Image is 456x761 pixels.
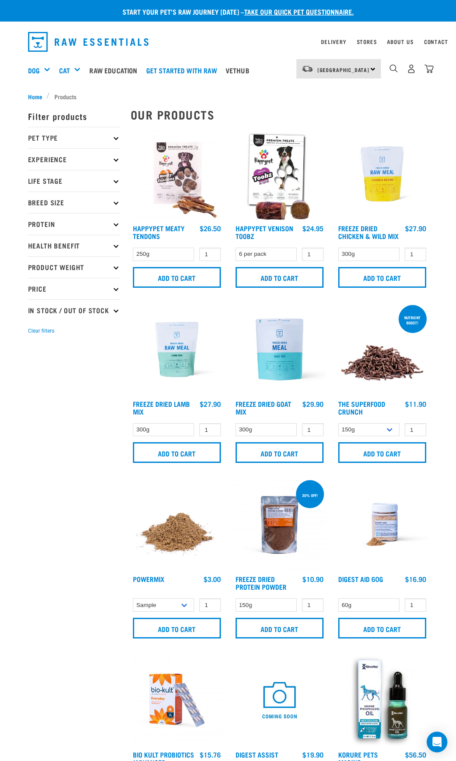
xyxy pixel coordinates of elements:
[302,598,324,612] input: 1
[407,64,416,73] img: user.png
[236,752,278,756] a: Digest Assist
[199,248,221,261] input: 1
[28,278,120,299] p: Price
[28,92,47,101] a: Home
[338,267,426,288] input: Add to cart
[336,128,428,220] img: RE Product Shoot 2023 Nov8678
[405,751,426,758] div: $56.50
[338,226,399,238] a: Freeze Dried Chicken & Wild Mix
[236,577,286,588] a: Freeze Dried Protein Powder
[21,28,435,55] nav: dropdown navigation
[338,577,383,581] a: Digest Aid 60g
[28,92,42,101] span: Home
[405,598,426,612] input: 1
[405,248,426,261] input: 1
[336,654,428,746] img: OI Lfront 1024x1024
[233,654,326,746] img: COMING SOON
[425,64,434,73] img: home-icon@2x.png
[28,170,120,192] p: Life Stage
[200,400,221,408] div: $27.90
[236,618,324,638] input: Add to cart
[405,224,426,232] div: $27.90
[302,248,324,261] input: 1
[28,65,40,75] a: Dog
[236,267,324,288] input: Add to cart
[28,127,120,148] p: Pet Type
[28,192,120,213] p: Breed Size
[28,256,120,278] p: Product Weight
[199,598,221,612] input: 1
[424,40,448,43] a: Contact
[59,65,70,75] a: Cat
[233,128,326,220] img: Venison Toobz
[387,40,413,43] a: About Us
[28,327,54,335] button: Clear filters
[28,105,120,127] p: Filter products
[133,267,221,288] input: Add to cart
[204,575,221,583] div: $3.00
[236,402,291,413] a: Freeze Dried Goat Mix
[336,478,428,571] img: Raw Essentials Digest Aid Pet Supplement
[318,68,370,71] span: [GEOGRAPHIC_DATA]
[357,40,377,43] a: Stores
[133,226,185,238] a: Happypet Meaty Tendons
[233,478,326,571] img: FD Protein Powder
[87,53,144,88] a: Raw Education
[302,751,324,758] div: $19.90
[236,226,293,238] a: Happypet Venison Toobz
[302,423,324,437] input: 1
[321,40,346,43] a: Delivery
[302,65,313,73] img: van-moving.png
[298,489,322,502] div: 30% off!
[200,224,221,232] div: $26.50
[244,9,354,13] a: take our quick pet questionnaire.
[399,311,427,329] div: nutrient boost!
[133,442,221,463] input: Add to cart
[28,235,120,256] p: Health Benefit
[144,53,223,88] a: Get started with Raw
[427,732,447,752] div: Open Intercom Messenger
[131,654,223,746] img: 2023 AUG RE Product1724
[28,213,120,235] p: Protein
[405,400,426,408] div: $11.90
[199,423,221,437] input: 1
[338,618,426,638] input: Add to cart
[28,148,120,170] p: Experience
[223,53,256,88] a: Vethub
[28,32,149,52] img: Raw Essentials Logo
[302,224,324,232] div: $24.95
[390,64,398,72] img: home-icon-1@2x.png
[131,108,428,121] h2: Our Products
[131,478,223,571] img: Pile Of PowerMix For Pets
[133,577,164,581] a: Powermix
[131,303,223,396] img: RE Product Shoot 2023 Nov8677
[236,442,324,463] input: Add to cart
[338,442,426,463] input: Add to cart
[133,618,221,638] input: Add to cart
[405,575,426,583] div: $16.90
[28,92,428,101] nav: breadcrumbs
[336,303,428,396] img: 1311 Superfood Crunch 01
[302,575,324,583] div: $10.90
[131,128,223,220] img: Happy Pet Meaty Tendons New Package
[302,400,324,408] div: $29.90
[133,402,190,413] a: Freeze Dried Lamb Mix
[405,423,426,437] input: 1
[28,299,120,321] p: In Stock / Out Of Stock
[338,402,385,413] a: The Superfood Crunch
[200,751,221,758] div: $15.76
[233,303,326,396] img: Raw Essentials Freeze Dried Goat Mix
